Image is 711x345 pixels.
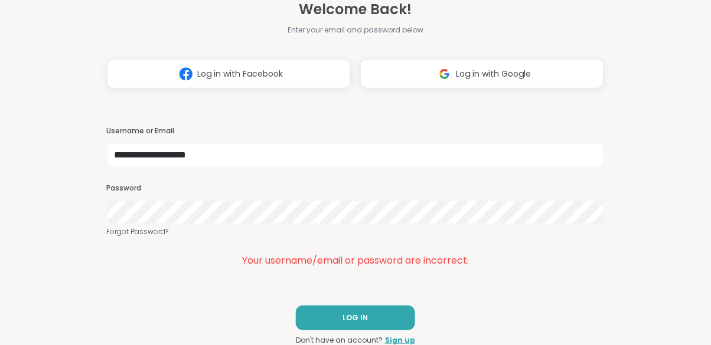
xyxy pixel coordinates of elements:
[197,68,283,80] span: Log in with Facebook
[433,63,456,85] img: ShareWell Logomark
[107,254,605,268] div: Your username/email or password are incorrect.
[456,68,531,80] span: Log in with Google
[175,63,197,85] img: ShareWell Logomark
[343,313,368,323] span: LOG IN
[296,305,415,330] button: LOG IN
[288,25,423,35] span: Enter your email and password below
[107,59,351,88] button: Log in with Facebook
[107,126,605,136] h3: Username or Email
[107,226,605,237] a: Forgot Password?
[360,59,604,88] button: Log in with Google
[107,183,605,193] h3: Password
